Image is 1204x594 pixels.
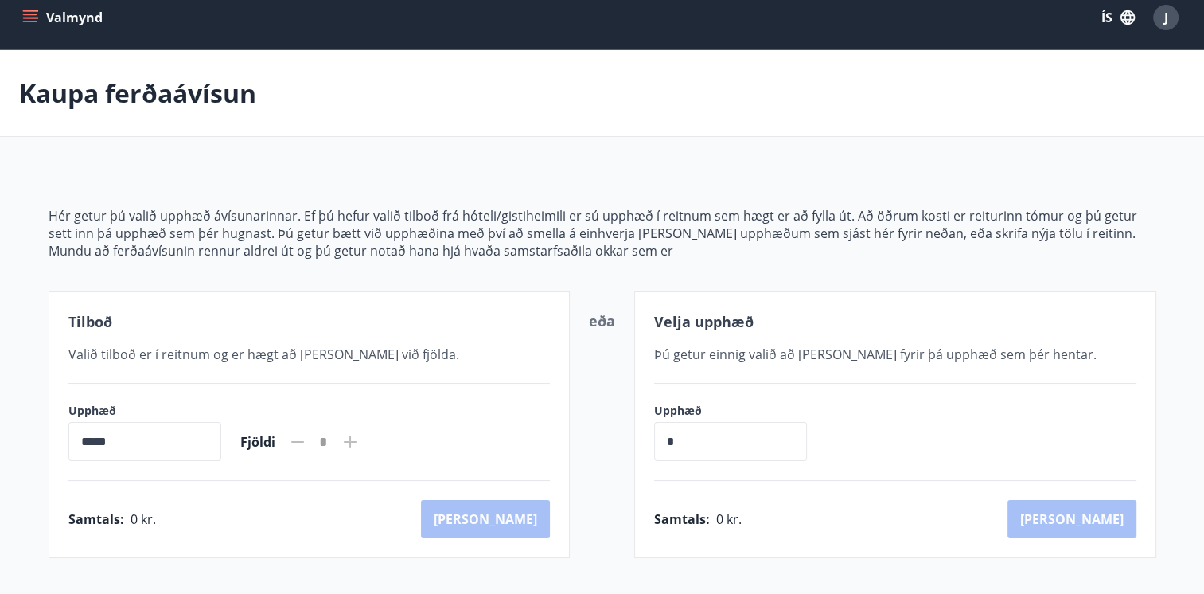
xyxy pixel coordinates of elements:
span: 0 kr. [716,510,742,528]
label: Upphæð [654,403,823,419]
span: Fjöldi [240,433,275,451]
button: menu [19,3,109,32]
span: Samtals : [68,510,124,528]
p: Hér getur þú valið upphæð ávísunarinnar. Ef þú hefur valið tilboð frá hóteli/gistiheimili er sú u... [49,207,1156,242]
span: Velja upphæð [654,312,754,331]
span: Þú getur einnig valið að [PERSON_NAME] fyrir þá upphæð sem þér hentar. [654,346,1097,363]
label: Upphæð [68,403,221,419]
span: Tilboð [68,312,112,331]
span: 0 kr. [131,510,156,528]
p: Mundu að ferðaávísunin rennur aldrei út og þú getur notað hana hjá hvaða samstarfsaðila okkar sem er [49,242,1156,260]
span: Samtals : [654,510,710,528]
p: Kaupa ferðaávísun [19,76,256,111]
span: Valið tilboð er í reitnum og er hægt að [PERSON_NAME] við fjölda. [68,346,459,363]
span: eða [589,311,615,330]
span: J [1164,9,1168,26]
button: ÍS [1093,3,1144,32]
